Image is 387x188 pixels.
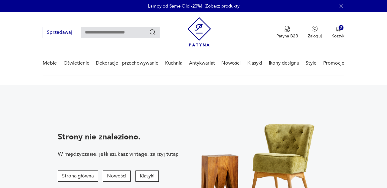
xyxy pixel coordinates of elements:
a: Antykwariat [189,52,215,75]
p: W międzyczasie, jeśli szukasz vintage, zajrzyj tutaj: [58,150,178,158]
a: Ikona medaluPatyna B2B [276,26,298,39]
img: Ikonka użytkownika [312,26,318,32]
a: Ikony designu [269,52,299,75]
button: Strona główna [58,170,98,182]
a: Meble [43,52,57,75]
a: Zobacz produkty [205,3,239,9]
a: Kuchnia [165,52,182,75]
img: Ikona koszyka [335,26,341,32]
p: Zaloguj [308,33,322,39]
img: Ikona medalu [284,26,290,32]
button: Klasyki [135,170,159,182]
a: Nowości [221,52,241,75]
button: Szukaj [149,29,156,36]
a: Dekoracje i przechowywanie [96,52,158,75]
button: Zaloguj [308,26,322,39]
button: Nowości [103,170,131,182]
a: Promocje [323,52,344,75]
button: 0Koszyk [331,26,344,39]
a: Klasyki [247,52,262,75]
a: Sprzedawaj [43,31,76,35]
div: 0 [339,25,344,30]
a: Style [306,52,317,75]
p: Patyna B2B [276,33,298,39]
button: Sprzedawaj [43,27,76,38]
p: Strony nie znaleziono. [58,132,178,142]
img: Patyna - sklep z meblami i dekoracjami vintage [187,17,211,46]
button: Patyna B2B [276,26,298,39]
p: Koszyk [331,33,344,39]
p: Lampy od Same Old -20%! [148,3,202,9]
a: Oświetlenie [63,52,89,75]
